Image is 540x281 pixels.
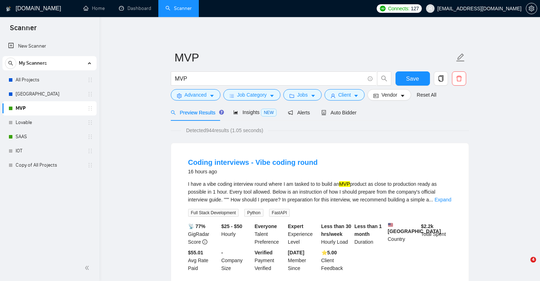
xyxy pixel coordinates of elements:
span: caret-down [209,93,214,98]
span: Job Category [237,91,267,99]
span: area-chart [233,110,238,115]
span: info-circle [368,76,372,81]
span: holder [87,162,93,168]
img: upwork-logo.png [380,6,386,11]
span: holder [87,77,93,83]
a: Lovable [16,115,83,130]
span: Client [338,91,351,99]
button: idcardVendorcaret-down [367,89,411,101]
div: Hourly [220,222,253,246]
div: 16 hours ago [188,167,318,176]
b: Verified [255,250,273,255]
iframe: Intercom live chat [516,257,533,274]
span: Detected 944 results (1.05 seconds) [181,126,268,134]
a: Expand [435,197,451,202]
b: ⭐️ 5.00 [321,250,337,255]
button: userClientcaret-down [324,89,365,101]
span: edit [456,53,465,62]
div: Total Spent [420,222,453,246]
button: delete [452,71,466,86]
div: Talent Preference [253,222,287,246]
span: caret-down [269,93,274,98]
div: Experience Level [287,222,320,246]
span: bars [229,93,234,98]
span: Save [406,74,419,83]
span: My Scanners [19,56,47,70]
span: caret-down [354,93,359,98]
div: GigRadar Score [187,222,220,246]
span: 127 [411,5,419,12]
span: notification [288,110,293,115]
button: settingAdvancedcaret-down [171,89,220,101]
span: copy [434,75,448,82]
div: Payment Verified [253,249,287,272]
span: double-left [84,264,92,271]
span: delete [452,75,466,82]
span: Full Stack Development [188,209,239,217]
a: All Projects [16,73,83,87]
b: - [221,250,223,255]
span: Jobs [297,91,308,99]
div: I have a vibe coding interview round where I am tasked to to build an product as close to product... [188,180,452,204]
li: New Scanner [2,39,97,53]
a: setting [526,6,537,11]
span: holder [87,106,93,111]
a: homeHome [83,5,105,11]
span: caret-down [400,93,405,98]
a: MVP [16,101,83,115]
span: Python [244,209,263,217]
div: Country [386,222,420,246]
div: Company Size [220,249,253,272]
span: setting [177,93,182,98]
button: search [377,71,391,86]
span: Scanner [4,23,42,38]
b: Everyone [255,223,277,229]
span: folder [289,93,294,98]
span: Insights [233,109,277,115]
span: search [171,110,176,115]
b: [GEOGRAPHIC_DATA] [388,222,441,234]
span: Preview Results [171,110,222,115]
span: Vendor [381,91,397,99]
div: Avg Rate Paid [187,249,220,272]
div: Hourly Load [320,222,353,246]
b: $25 - $50 [221,223,242,229]
button: barsJob Categorycaret-down [223,89,280,101]
a: [GEOGRAPHIC_DATA] [16,87,83,101]
mark: MVP [339,181,350,187]
span: Auto Bidder [321,110,356,115]
span: holder [87,120,93,125]
a: Coding interviews - Vibe coding round [188,158,318,166]
span: Connects: [388,5,409,12]
span: robot [321,110,326,115]
li: My Scanners [2,56,97,172]
a: IOT [16,144,83,158]
span: idcard [373,93,378,98]
span: NEW [261,109,277,117]
span: Advanced [185,91,207,99]
span: user [331,93,336,98]
b: $ 2.2k [421,223,433,229]
div: Client Feedback [320,249,353,272]
div: Member Since [287,249,320,272]
b: Expert [288,223,304,229]
img: logo [6,3,11,15]
span: search [5,61,16,66]
span: search [377,75,391,82]
span: FastAPI [269,209,290,217]
input: Scanner name... [175,49,454,66]
b: [DATE] [288,250,304,255]
button: setting [526,3,537,14]
button: search [5,58,16,69]
span: holder [87,148,93,154]
span: caret-down [311,93,316,98]
span: Alerts [288,110,310,115]
button: copy [434,71,448,86]
a: searchScanner [165,5,192,11]
b: $55.01 [188,250,203,255]
b: Less than 30 hrs/week [321,223,351,237]
span: user [428,6,433,11]
div: Tooltip anchor [218,109,225,115]
span: 4 [530,257,536,263]
b: Less than 1 month [354,223,382,237]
